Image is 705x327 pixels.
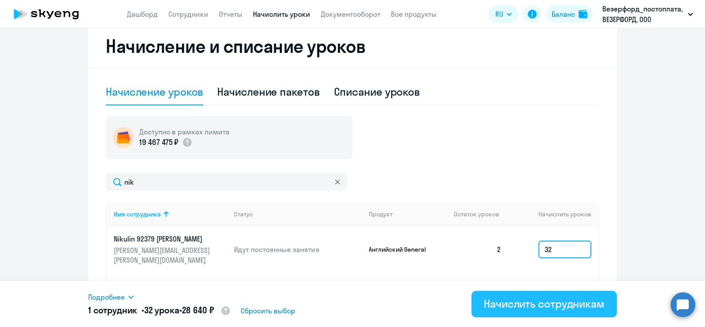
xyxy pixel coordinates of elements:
[602,4,684,25] p: Везерфорд_постоплата, ВЕЗЕРФОРД, ООО
[369,245,435,253] p: Английский General
[114,234,227,265] a: Nikulin 92379 [PERSON_NAME][PERSON_NAME][EMAIL_ADDRESS][PERSON_NAME][DOMAIN_NAME]
[489,5,518,23] button: RU
[114,234,212,244] p: Nikulin 92379 [PERSON_NAME]
[139,127,230,137] h5: Доступно в рамках лимита
[241,305,295,316] span: Сбросить выбор
[114,210,161,218] div: Имя сотрудника
[508,202,598,226] th: Начислить уроков
[106,36,599,57] h2: Начисление и списание уроков
[579,10,587,19] img: balance
[552,9,575,19] div: Баланс
[144,305,179,316] span: 32 урока
[168,10,208,19] a: Сотрудники
[114,245,212,265] p: [PERSON_NAME][EMAIL_ADDRESS][PERSON_NAME][DOMAIN_NAME]
[369,210,447,218] div: Продукт
[391,10,437,19] a: Все продукты
[106,85,203,99] div: Начисление уроков
[127,10,158,19] a: Дашборд
[447,226,508,273] td: 2
[217,85,319,99] div: Начисление пакетов
[88,304,231,317] h5: 1 сотрудник • •
[454,210,508,218] div: Остаток уроков
[106,173,347,191] input: Проверено с помощью Zero-Phishing
[484,297,605,311] div: Начислить сотрудникам
[234,210,253,218] div: Статус
[598,4,698,25] button: Везерфорд_постоплата, ВЕЗЕРФОРД, ООО
[88,292,125,302] span: Подробнее
[114,210,227,218] div: Имя сотрудника
[253,10,310,19] a: Начислить уроки
[219,10,242,19] a: Отчеты
[234,210,362,218] div: Статус
[334,85,420,99] div: Списание уроков
[321,10,380,19] a: Документооборот
[454,210,499,218] span: Остаток уроков
[113,127,134,148] img: wallet-circle.png
[369,210,393,218] div: Продукт
[546,5,593,23] button: Балансbalance
[182,305,214,316] span: 28 640 ₽
[495,9,503,19] span: RU
[139,137,178,148] p: 19 467 475 ₽
[234,245,362,254] p: Идут постоянные занятия
[471,291,617,317] button: Начислить сотрудникам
